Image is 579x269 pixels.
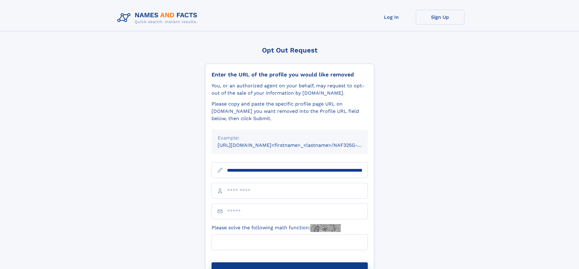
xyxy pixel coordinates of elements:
[218,134,362,142] div: Example:
[416,10,464,25] a: Sign Up
[212,82,368,97] div: You, or an authorized agent on your behalf, may request to opt-out of the sale of your informatio...
[212,100,368,122] div: Please copy and paste the specific profile page URL on [DOMAIN_NAME] you want removed into the Pr...
[367,10,416,25] a: Log In
[212,224,341,232] label: Please solve the following math function:
[212,71,368,78] div: Enter the URL of the profile you would like removed
[115,10,202,26] img: Logo Names and Facts
[205,46,374,54] div: Opt Out Request
[218,142,379,148] small: [URL][DOMAIN_NAME]<firstname>_<lastname>/NAF325G-xxxxxxxx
